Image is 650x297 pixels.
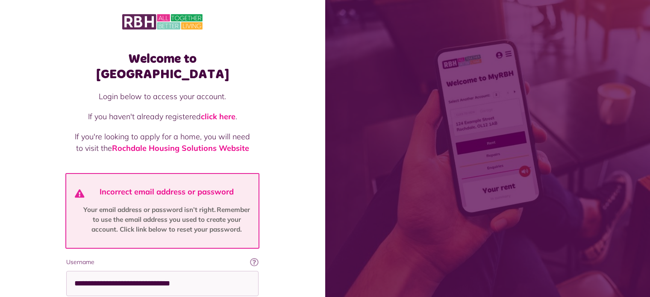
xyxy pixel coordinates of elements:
[201,112,235,121] a: click here
[80,205,254,235] p: Your email address or password isn’t right. Remember to use the email address you used to create ...
[66,258,259,267] label: Username
[112,143,249,153] a: Rochdale Housing Solutions Website
[75,111,250,122] p: If you haven't already registered .
[66,51,259,82] h1: Welcome to [GEOGRAPHIC_DATA]
[122,13,203,31] img: MyRBH
[75,131,250,154] p: If you're looking to apply for a home, you will need to visit the
[75,91,250,102] p: Login below to access your account.
[80,187,254,197] h4: Incorrect email address or password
